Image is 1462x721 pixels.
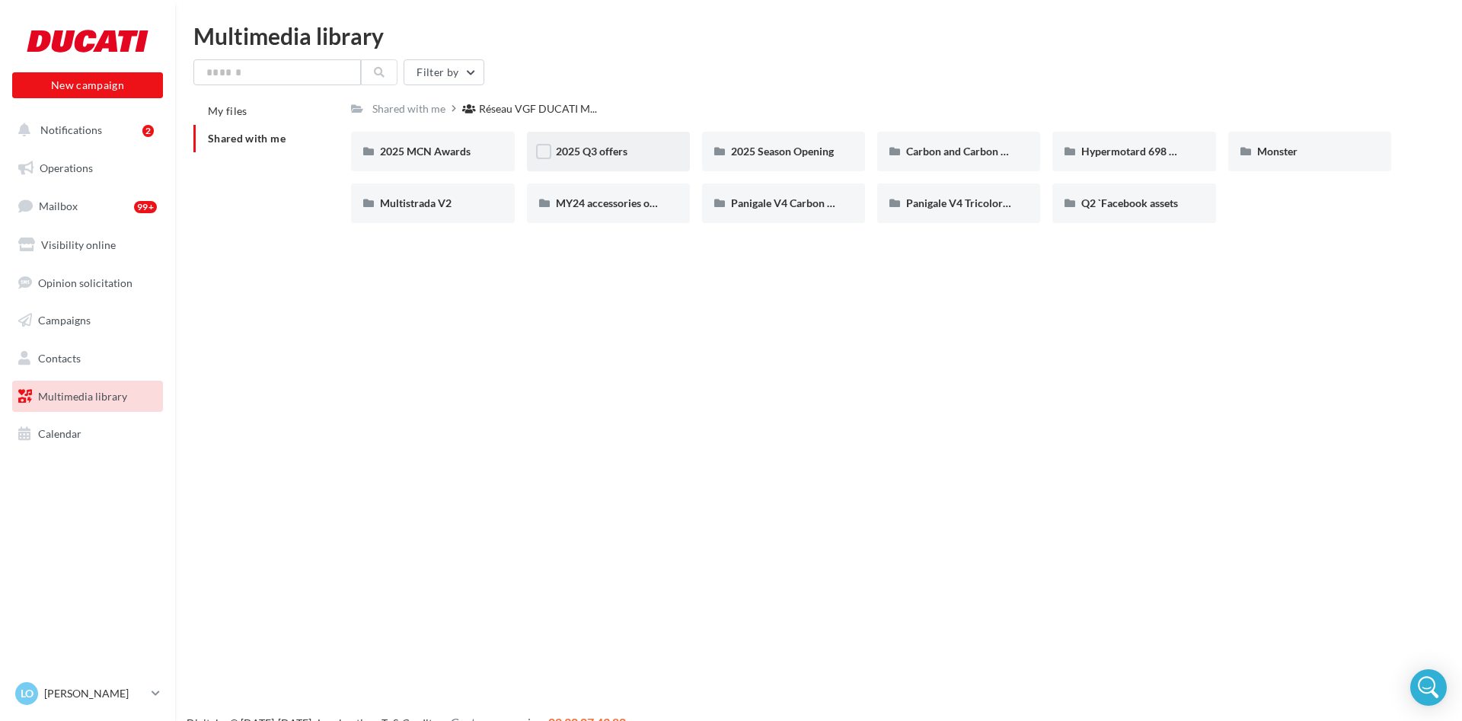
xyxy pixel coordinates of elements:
[372,101,445,116] div: Shared with me
[9,267,166,299] a: Opinion solicitation
[380,196,452,209] span: Multistrada V2
[9,343,166,375] a: Contacts
[479,101,597,116] span: Réseau VGF DUCATI M...
[40,161,93,174] span: Operations
[556,145,627,158] span: 2025 Q3 offers
[38,390,127,403] span: Multimedia library
[9,418,166,450] a: Calendar
[9,305,166,337] a: Campaigns
[1081,196,1178,209] span: Q2 `Facebook assets
[1081,145,1191,158] span: Hypermotard 698 Mon
[208,132,286,145] span: Shared with me
[731,145,834,158] span: 2025 Season Opening
[142,125,154,137] div: 2
[12,679,163,708] a: LO [PERSON_NAME]
[9,190,166,222] a: Mailbox99+
[39,199,78,212] span: Mailbox
[1410,669,1447,706] div: Open Intercom Messenger
[208,104,247,117] span: My files
[38,427,81,440] span: Calendar
[134,201,157,213] div: 99+
[9,114,160,146] button: Notifications 2
[40,123,102,136] span: Notifications
[906,196,1118,209] span: Panigale V4 Tricolore [GEOGRAPHIC_DATA]
[44,686,145,701] p: [PERSON_NAME]
[731,196,921,209] span: Panigale V4 Carbon & Carbon Pro Trims
[9,381,166,413] a: Multimedia library
[38,314,91,327] span: Campaigns
[9,152,166,184] a: Operations
[556,196,667,209] span: MY24 accessories offer
[41,238,116,251] span: Visibility online
[21,686,34,701] span: LO
[1257,145,1298,158] span: Monster
[9,229,166,261] a: Visibility online
[38,276,132,289] span: Opinion solicitation
[404,59,484,85] button: Filter by
[12,72,163,98] button: New campaign
[906,145,1045,158] span: Carbon and Carbon Pro trims
[38,352,81,365] span: Contacts
[193,24,1444,47] div: Multimedia library
[380,145,471,158] span: 2025 MCN Awards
